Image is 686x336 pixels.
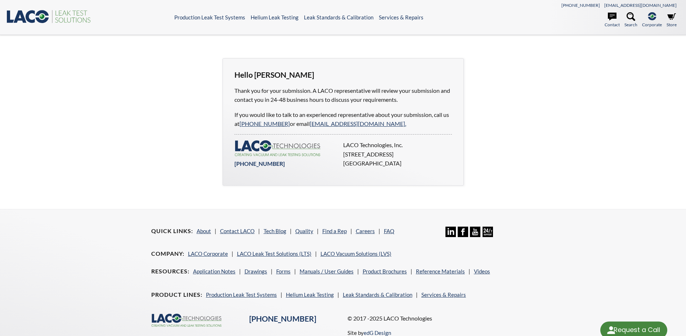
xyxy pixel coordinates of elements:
a: Leak Standards & Calibration [304,14,373,21]
a: Careers [356,228,375,234]
h4: Product Lines [151,291,202,299]
a: Search [624,12,637,28]
a: Manuals / User Guides [300,268,354,274]
a: Helium Leak Testing [251,14,299,21]
a: [PHONE_NUMBER] [239,120,290,127]
p: If you would like to talk to an experienced representative about your submission, call us at or e... [234,110,452,128]
a: [EMAIL_ADDRESS][DOMAIN_NAME] [604,3,677,8]
p: LACO Technologies, Inc. [STREET_ADDRESS] [GEOGRAPHIC_DATA] [343,140,448,168]
a: edG Design [364,330,391,336]
a: [PHONE_NUMBER] [249,314,316,323]
a: Services & Repairs [379,14,423,21]
a: Store [667,12,677,28]
a: Leak Standards & Calibration [343,291,412,298]
h4: Quick Links [151,227,193,235]
a: Product Brochures [363,268,407,274]
a: 24/7 Support [483,232,493,238]
a: Quality [295,228,313,234]
a: Production Leak Test Systems [206,291,277,298]
a: LACO Leak Test Solutions (LTS) [237,250,311,257]
a: Forms [276,268,291,274]
a: Videos [474,268,490,274]
a: Contact LACO [220,228,255,234]
p: Thank you for your submission. A LACO representative will review your submission and contact you ... [234,86,452,104]
a: Production Leak Test Systems [174,14,245,21]
img: round button [605,324,617,336]
h4: Resources [151,268,189,275]
h3: Hello [PERSON_NAME] [234,70,452,80]
a: Find a Rep [322,228,347,234]
h4: Company [151,250,184,258]
img: 24/7 Support Icon [483,227,493,237]
a: [PHONE_NUMBER] [234,160,285,167]
a: [PHONE_NUMBER] [561,3,600,8]
a: LACO Vacuum Solutions (LVS) [320,250,391,257]
a: Reference Materials [416,268,465,274]
a: Drawings [245,268,267,274]
a: [EMAIL_ADDRESS][DOMAIN_NAME]. [310,120,406,127]
a: Contact [605,12,620,28]
a: Helium Leak Testing [286,291,334,298]
img: LACO-technologies-logo-332f5733453eebdf26714ea7d5b5907d645232d7be7781e896b464cb214de0d9.svg [234,140,321,156]
a: FAQ [384,228,394,234]
a: About [197,228,211,234]
a: Application Notes [193,268,236,274]
a: Services & Repairs [421,291,466,298]
p: © 2017 -2025 LACO Technologies [348,314,535,323]
a: Tech Blog [264,228,286,234]
a: LACO Corporate [188,250,228,257]
span: Corporate [642,21,662,28]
